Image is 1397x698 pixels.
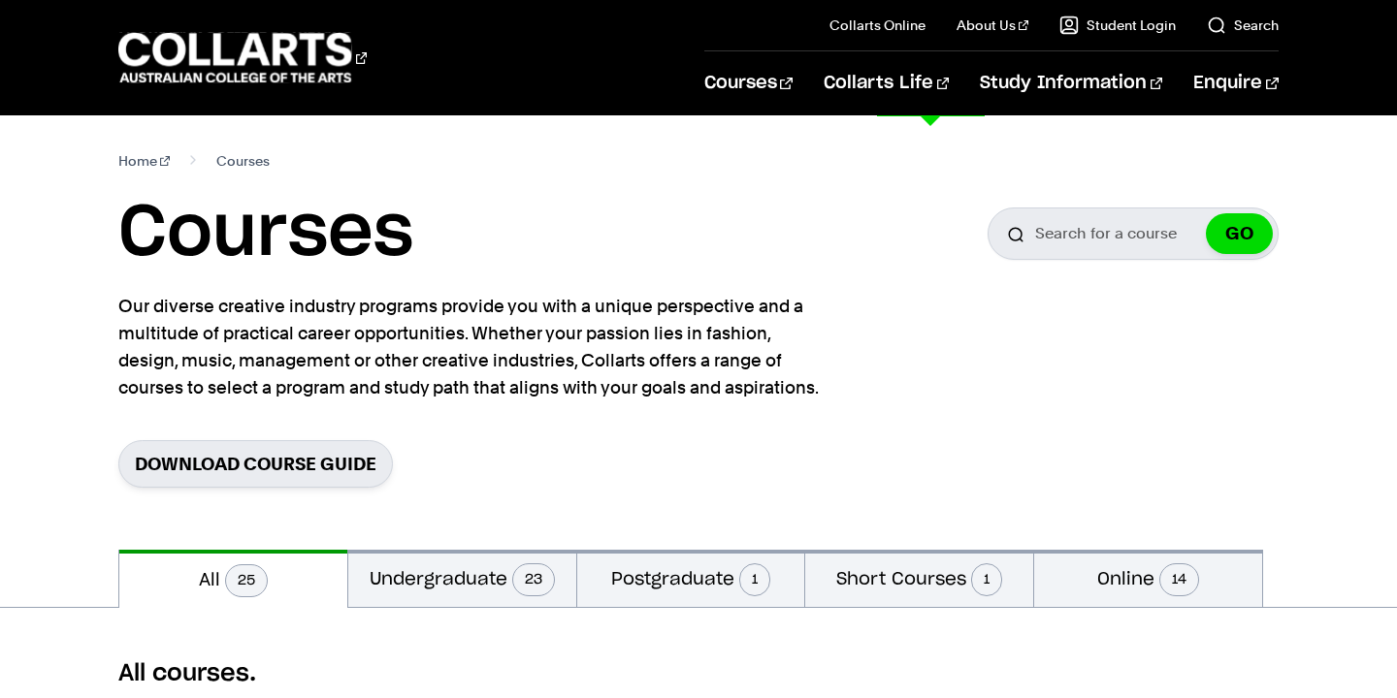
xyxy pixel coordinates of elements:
a: Search [1207,16,1279,35]
a: Home [118,147,170,174]
button: Undergraduate23 [348,550,576,607]
a: Collarts Life [824,51,949,115]
span: 23 [512,563,555,596]
a: Courses [704,51,793,115]
h2: All courses. [118,658,1278,689]
button: Postgraduate1 [577,550,805,607]
span: 1 [971,563,1002,596]
span: 25 [225,564,268,597]
a: About Us [957,16,1028,35]
a: Study Information [980,51,1162,115]
button: Online14 [1034,550,1262,607]
input: Search for a course [988,207,1279,260]
span: 14 [1159,563,1199,596]
button: All25 [119,550,347,608]
a: Student Login [1059,16,1176,35]
span: 1 [739,563,770,596]
p: Our diverse creative industry programs provide you with a unique perspective and a multitude of p... [118,293,827,401]
div: Go to homepage [118,30,367,85]
span: Courses [216,147,270,174]
a: Collarts Online [829,16,926,35]
h1: Courses [118,190,413,277]
button: GO [1206,213,1273,254]
a: Enquire [1193,51,1278,115]
button: Short Courses1 [805,550,1033,607]
a: Download Course Guide [118,440,393,488]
